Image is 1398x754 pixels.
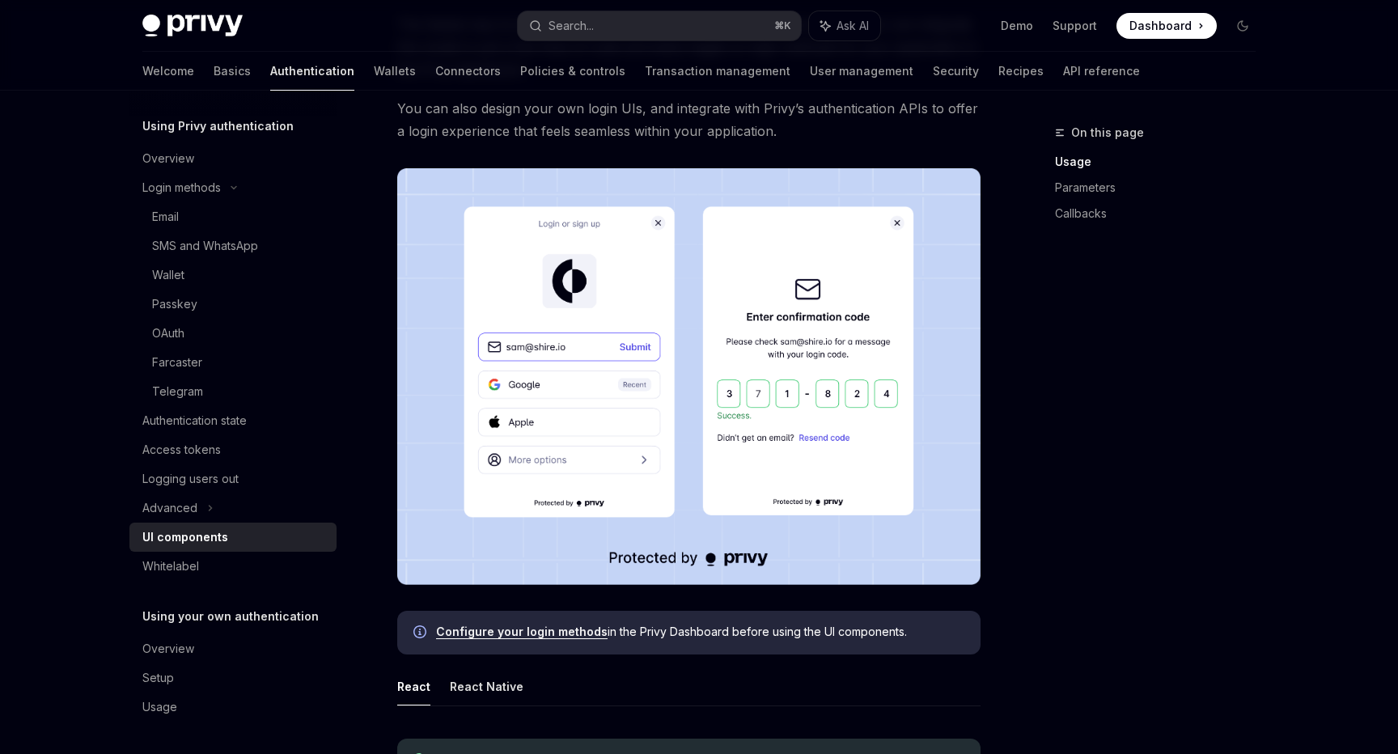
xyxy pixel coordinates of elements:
[129,231,337,261] a: SMS and WhatsApp
[397,667,430,705] button: React
[152,382,203,401] div: Telegram
[142,607,319,626] h5: Using your own authentication
[129,377,337,406] a: Telegram
[129,663,337,693] a: Setup
[1055,201,1269,227] a: Callbacks
[129,523,337,552] a: UI components
[129,261,337,290] a: Wallet
[397,97,981,142] span: You can also design your own login UIs, and integrate with Privy’s authentication APIs to offer a...
[1063,52,1140,91] a: API reference
[1055,175,1269,201] a: Parameters
[129,202,337,231] a: Email
[436,625,608,639] a: Configure your login methods
[142,668,174,688] div: Setup
[142,557,199,576] div: Whitelabel
[1053,18,1097,34] a: Support
[142,527,228,547] div: UI components
[520,52,625,91] a: Policies & controls
[142,116,294,136] h5: Using Privy authentication
[809,11,880,40] button: Ask AI
[129,290,337,319] a: Passkey
[933,52,979,91] a: Security
[152,324,184,343] div: OAuth
[645,52,790,91] a: Transaction management
[998,52,1044,91] a: Recipes
[1071,123,1144,142] span: On this page
[142,639,194,659] div: Overview
[397,168,981,585] img: images/Onboard.png
[270,52,354,91] a: Authentication
[436,624,964,640] span: in the Privy Dashboard before using the UI components.
[129,319,337,348] a: OAuth
[129,464,337,493] a: Logging users out
[214,52,251,91] a: Basics
[142,52,194,91] a: Welcome
[142,498,197,518] div: Advanced
[1230,13,1256,39] button: Toggle dark mode
[142,411,247,430] div: Authentication state
[129,435,337,464] a: Access tokens
[129,693,337,722] a: Usage
[810,52,913,91] a: User management
[1001,18,1033,34] a: Demo
[152,236,258,256] div: SMS and WhatsApp
[413,625,430,642] svg: Info
[774,19,791,32] span: ⌘ K
[435,52,501,91] a: Connectors
[1129,18,1192,34] span: Dashboard
[142,440,221,460] div: Access tokens
[837,18,869,34] span: Ask AI
[142,697,177,717] div: Usage
[374,52,416,91] a: Wallets
[152,265,184,285] div: Wallet
[518,11,801,40] button: Search...⌘K
[450,667,523,705] button: React Native
[142,469,239,489] div: Logging users out
[142,15,243,37] img: dark logo
[142,178,221,197] div: Login methods
[152,353,202,372] div: Farcaster
[129,348,337,377] a: Farcaster
[1055,149,1269,175] a: Usage
[129,406,337,435] a: Authentication state
[152,207,179,227] div: Email
[129,144,337,173] a: Overview
[152,294,197,314] div: Passkey
[549,16,594,36] div: Search...
[129,552,337,581] a: Whitelabel
[142,149,194,168] div: Overview
[129,634,337,663] a: Overview
[1116,13,1217,39] a: Dashboard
